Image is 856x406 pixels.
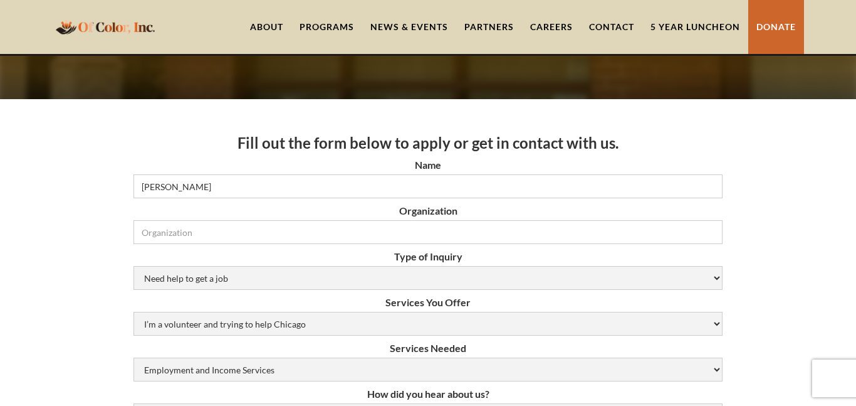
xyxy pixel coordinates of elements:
[133,159,723,171] label: Name
[133,388,723,400] label: How did you hear about us?
[133,205,723,217] label: Organization
[300,21,354,33] div: Programs
[133,250,723,263] label: Type of Inquiry
[133,296,723,309] label: Services You Offer
[133,134,723,152] h3: Fill out the form below to apply or get in contact with us.
[133,220,723,244] input: Organization
[133,342,723,355] label: Services Needed
[52,12,159,41] a: home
